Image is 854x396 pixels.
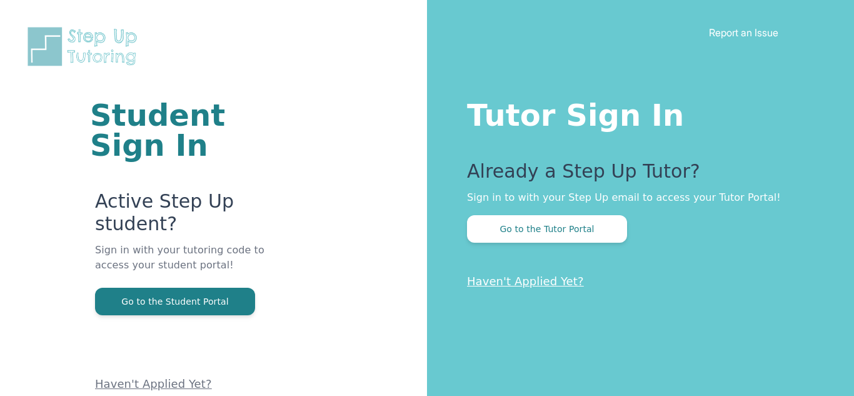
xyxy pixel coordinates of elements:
a: Go to the Student Portal [95,295,255,307]
p: Sign in to with your Step Up email to access your Tutor Portal! [467,190,804,205]
a: Report an Issue [709,26,778,39]
button: Go to the Tutor Portal [467,215,627,243]
p: Sign in with your tutoring code to access your student portal! [95,243,277,288]
a: Go to the Tutor Portal [467,223,627,235]
p: Active Step Up student? [95,190,277,243]
a: Haven't Applied Yet? [467,275,584,288]
p: Already a Step Up Tutor? [467,160,804,190]
h1: Tutor Sign In [467,95,804,130]
img: Step Up Tutoring horizontal logo [25,25,145,68]
button: Go to the Student Portal [95,288,255,315]
h1: Student Sign In [90,100,277,160]
a: Haven't Applied Yet? [95,377,212,390]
